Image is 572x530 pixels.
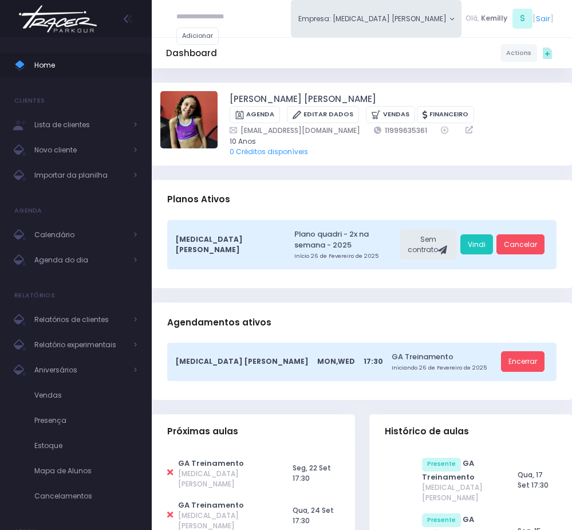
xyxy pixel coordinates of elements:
[287,106,359,124] a: Editar Dados
[417,106,474,124] a: Financeiro
[294,252,396,260] small: Início 26 de Fevereiro de 2025
[167,426,238,437] span: Próximas aulas
[400,229,457,260] div: Sem contrato
[512,9,532,29] span: S
[230,125,360,136] a: [EMAIL_ADDRESS][DOMAIN_NAME]
[34,253,126,268] span: Agenda do dia
[422,458,461,472] span: Presente
[392,351,498,362] a: GA Treinamento
[178,458,244,469] a: GA Treinamento
[166,48,217,58] h5: Dashboard
[167,306,271,339] h3: Agendamentos ativos
[34,489,137,504] span: Cancelamentos
[34,312,126,327] span: Relatórios de clientes
[14,284,55,307] h4: Relatórios
[34,143,126,158] span: Novo cliente
[34,337,126,352] span: Relatório experimentais
[34,363,126,378] span: Aniversários
[461,7,558,30] div: [ ]
[230,136,550,147] span: 10 Anos
[536,13,550,24] a: Sair
[34,227,126,242] span: Calendário
[34,464,137,478] span: Mapa de Alunos
[366,106,415,124] a: Vendas
[422,482,497,503] span: [MEDICAL_DATA] [PERSON_NAME]
[230,106,280,124] a: Agenda
[518,470,549,490] span: Qua, 17 Set 17:30
[176,234,277,255] span: [MEDICAL_DATA] [PERSON_NAME]
[501,351,545,372] a: Encerrar
[167,183,230,217] h3: Planos Ativos
[422,513,461,527] span: Presente
[460,234,493,255] a: Vindi
[34,168,126,183] span: Importar da planilha
[537,43,558,64] div: Quick actions
[496,234,545,255] a: Cancelar
[34,388,137,403] span: Vendas
[481,13,507,23] span: Kemilly
[230,147,308,156] a: 0 Créditos disponíveis
[293,463,331,483] span: Seg, 22 Set 17:30
[294,229,396,251] a: Plano quadri - 2x na semana - 2025
[176,356,309,367] span: [MEDICAL_DATA] [PERSON_NAME]
[176,28,219,45] a: Adicionar
[34,413,137,428] span: Presença
[14,89,45,112] h4: Clientes
[374,125,427,136] a: 11999635361
[293,505,334,525] span: Qua, 24 Set 17:30
[160,91,218,151] label: Alterar foto de perfil
[178,469,272,489] span: [MEDICAL_DATA] [PERSON_NAME]
[34,438,137,453] span: Estoque
[230,93,376,106] a: [PERSON_NAME] [PERSON_NAME]
[34,117,126,132] span: Lista de clientes
[500,44,537,61] a: Actions
[364,356,383,367] span: 17:30
[14,199,42,222] h4: Agenda
[385,426,469,437] span: Histórico de aulas
[178,500,244,511] a: GA Treinamento
[34,58,137,73] span: Home
[392,364,498,372] small: Iniciando 26 de Fevereiro de 2025
[466,13,479,23] span: Olá,
[160,91,218,148] img: Manuela Ary Madruga
[317,356,355,367] span: Mon,Wed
